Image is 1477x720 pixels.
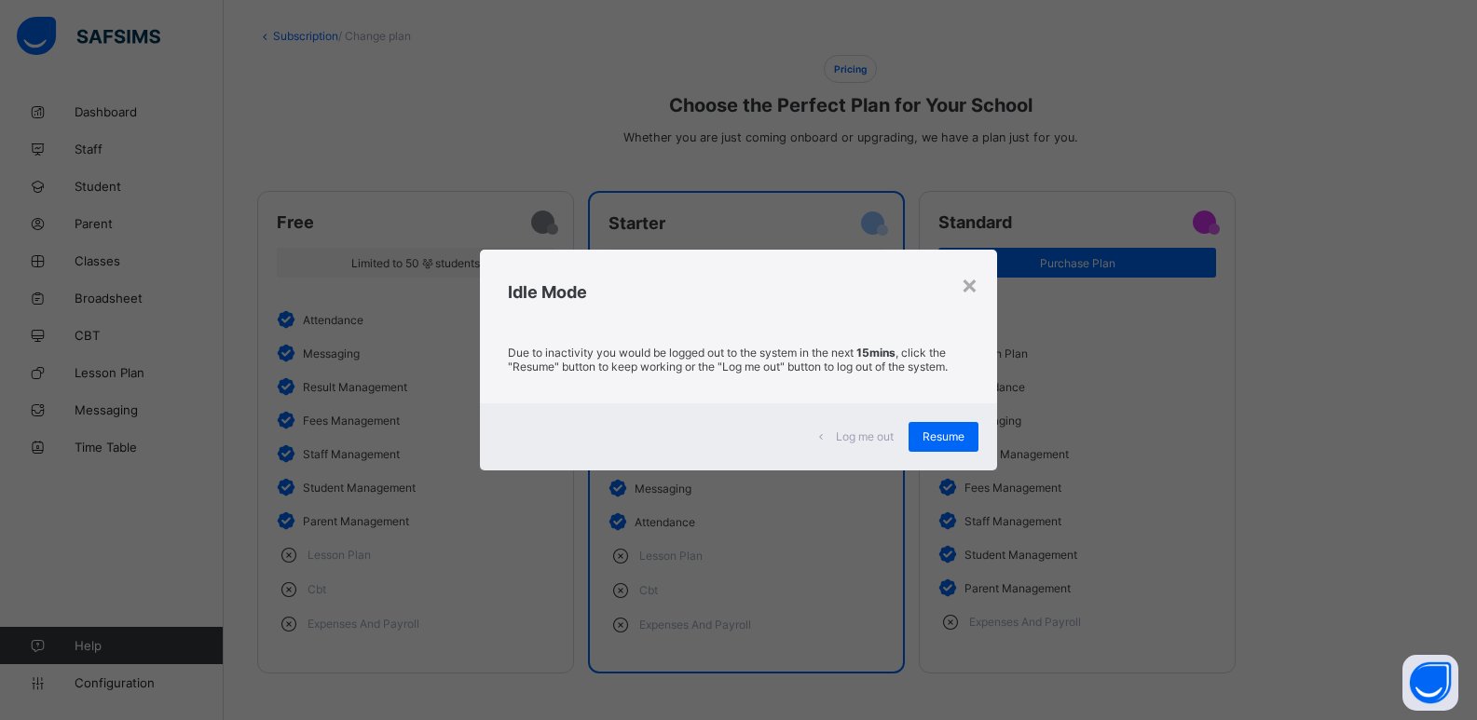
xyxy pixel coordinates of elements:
span: Log me out [836,429,894,443]
h2: Idle Mode [508,282,969,302]
button: Open asap [1402,655,1458,711]
span: Resume [923,429,964,443]
strong: 15mins [856,346,896,360]
div: × [961,268,978,300]
p: Due to inactivity you would be logged out to the system in the next , click the "Resume" button t... [508,346,969,374]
